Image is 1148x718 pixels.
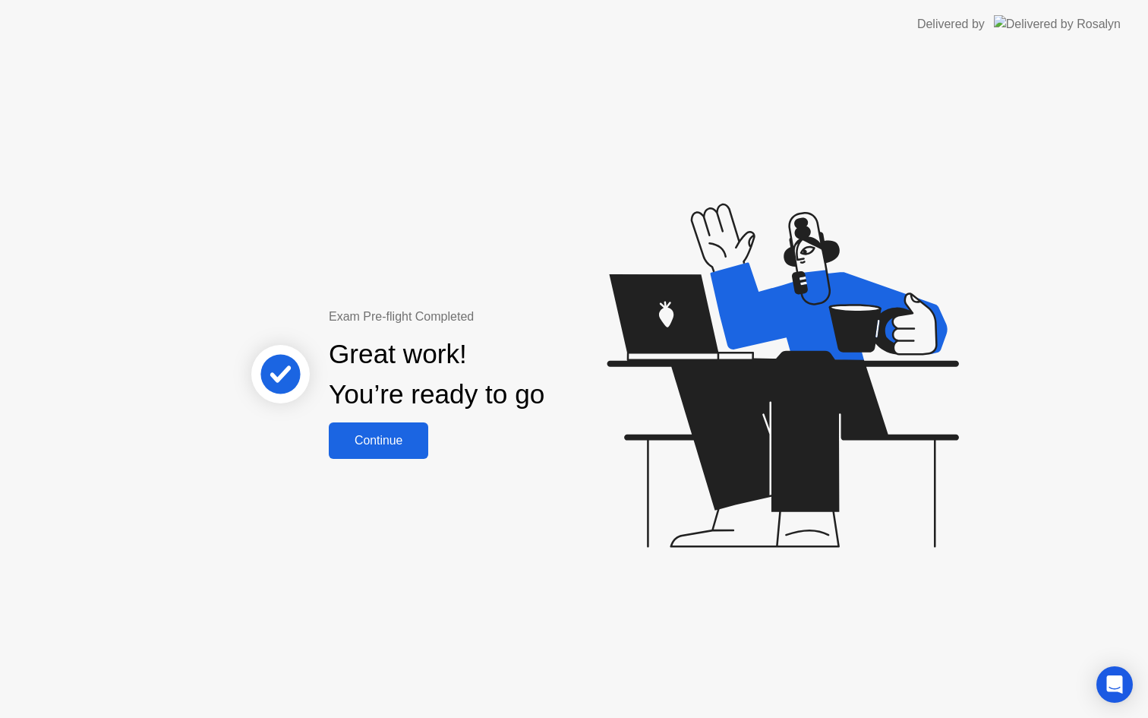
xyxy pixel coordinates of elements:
[329,334,544,415] div: Great work! You’re ready to go
[329,308,642,326] div: Exam Pre-flight Completed
[917,15,985,33] div: Delivered by
[994,15,1121,33] img: Delivered by Rosalyn
[1096,666,1133,703] div: Open Intercom Messenger
[329,422,428,459] button: Continue
[333,434,424,448] div: Continue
